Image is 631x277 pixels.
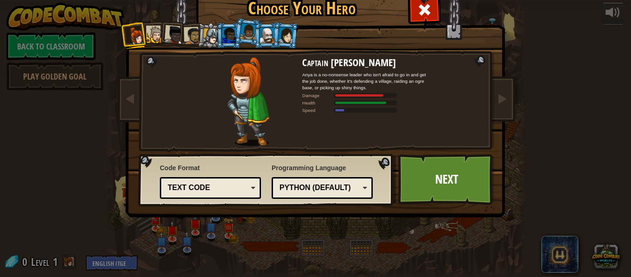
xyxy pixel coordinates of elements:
div: Python (Default) [279,183,359,193]
div: Damage [302,92,334,98]
li: Sir Tharin Thunderfist [141,21,166,47]
h2: Captain [PERSON_NAME] [302,57,431,68]
span: Code Format [160,163,261,172]
div: Moves at 6 meters per second. [302,107,431,113]
li: Gordon the Stalwart [216,23,241,48]
div: Deals 120% of listed Warrior weapon damage. [302,92,431,98]
li: Illia Shieldsmith [272,22,299,49]
li: Alejandro the Duelist [178,23,204,49]
li: Okar Stompfoot [254,23,279,48]
li: Captain Anya Weston [121,22,148,49]
li: Arryn Stonewall [234,18,261,45]
img: language-selector-background.png [138,154,396,207]
div: Health [302,99,334,106]
a: Next [398,154,495,205]
li: Hattori Hanzō [197,22,223,49]
div: Anya is a no-nonsense leader who isn't afraid to go in and get the job done, whether it's defendi... [302,71,431,91]
div: Speed [302,107,334,113]
div: Gains 140% of listed Warrior armor health. [302,99,431,106]
li: Lady Ida Justheart [159,20,186,48]
div: Text code [168,183,248,193]
img: captain-pose.png [227,57,269,146]
span: Programming Language [272,163,373,172]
